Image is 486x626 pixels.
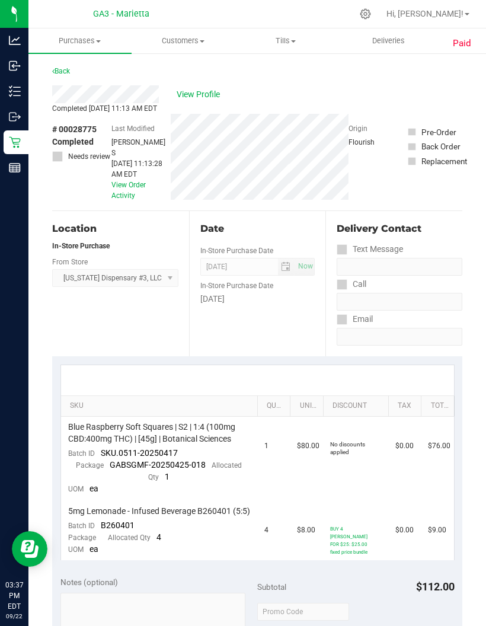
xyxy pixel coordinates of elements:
a: Tax [398,401,417,411]
span: 4 [264,525,268,536]
div: Back Order [421,140,461,152]
span: $112.00 [416,580,455,593]
a: Deliveries [337,28,440,53]
span: $0.00 [395,525,414,536]
span: Hi, [PERSON_NAME]! [386,9,463,18]
span: 1 [264,440,268,452]
a: Purchases [28,28,132,53]
span: $0.00 [395,440,414,452]
span: Needs review [68,151,110,162]
span: $9.00 [428,525,446,536]
label: Last Modified [111,123,155,134]
span: Paid [453,37,471,50]
span: Subtotal [257,582,286,592]
span: 5mg Lemonade - Infused Beverage B260401 (5:5) [68,506,250,517]
span: Purchases [28,36,132,46]
div: [DATE] [200,293,315,305]
label: Text Message [337,241,403,258]
span: 4 [156,532,161,542]
a: Quantity [267,401,286,411]
span: Completed [DATE] 11:13 AM EDT [52,104,157,113]
div: Location [52,222,178,236]
label: In-Store Purchase Date [200,245,273,256]
a: SKU [70,401,253,411]
span: Batch ID [68,522,95,530]
span: Allocated Qty [108,534,151,542]
label: Call [337,276,366,293]
span: Completed [52,136,94,148]
div: [DATE] 11:13:28 AM EDT [111,158,171,180]
strong: In-Store Purchase [52,242,110,250]
a: Discount [332,401,384,411]
span: # 00028775 [52,123,97,136]
div: Replacement [421,155,467,167]
span: Deliveries [356,36,421,46]
span: Package [68,534,96,542]
input: Format: (999) 999-9999 [337,293,462,311]
span: ea [89,484,98,493]
div: [PERSON_NAME] S [111,137,171,158]
a: Unit Price [300,401,319,411]
iframe: Resource center [12,531,47,567]
span: B260401 [101,520,135,530]
span: $8.00 [297,525,315,536]
inline-svg: Inbound [9,60,21,72]
span: Notes (optional) [60,577,118,587]
div: Pre-Order [421,126,456,138]
span: ea [89,544,98,554]
label: Origin [348,123,367,134]
span: Batch ID [68,449,95,458]
span: UOM [68,485,84,493]
span: No discounts applied [330,441,365,455]
inline-svg: Inventory [9,85,21,97]
a: View Order Activity [111,181,146,200]
span: 1 [165,472,170,481]
span: View Profile [177,88,224,101]
div: Flourish [348,137,408,148]
a: Customers [132,28,235,53]
inline-svg: Retail [9,136,21,148]
span: $76.00 [428,440,450,452]
label: Email [337,311,373,328]
a: Total [431,401,450,411]
inline-svg: Reports [9,162,21,174]
label: In-Store Purchase Date [200,280,273,291]
span: BUY 4 [PERSON_NAME] FOR $25: $25.00 fixed price bundle [330,526,367,555]
span: GABSGMF-20250425-018 [110,460,206,469]
span: Package [76,461,104,469]
p: 03:37 PM EDT [5,580,23,612]
label: From Store [52,257,88,267]
div: Delivery Contact [337,222,462,236]
input: Promo Code [257,603,349,621]
div: Manage settings [358,8,373,20]
span: Customers [132,36,234,46]
span: Tills [235,36,337,46]
span: Blue Raspberry Soft Squares | S2 | 1:4 (100mg CBD:400mg THC) | [45g] | Botanical Sciences [68,421,251,444]
p: 09/22 [5,612,23,621]
span: $80.00 [297,440,319,452]
a: Back [52,67,70,75]
span: GA3 - Marietta [93,9,149,19]
div: Date [200,222,315,236]
span: SKU.0511-20250417 [101,448,178,458]
a: Tills [234,28,337,53]
span: UOM [68,545,84,554]
inline-svg: Outbound [9,111,21,123]
inline-svg: Analytics [9,34,21,46]
input: Format: (999) 999-9999 [337,258,462,276]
